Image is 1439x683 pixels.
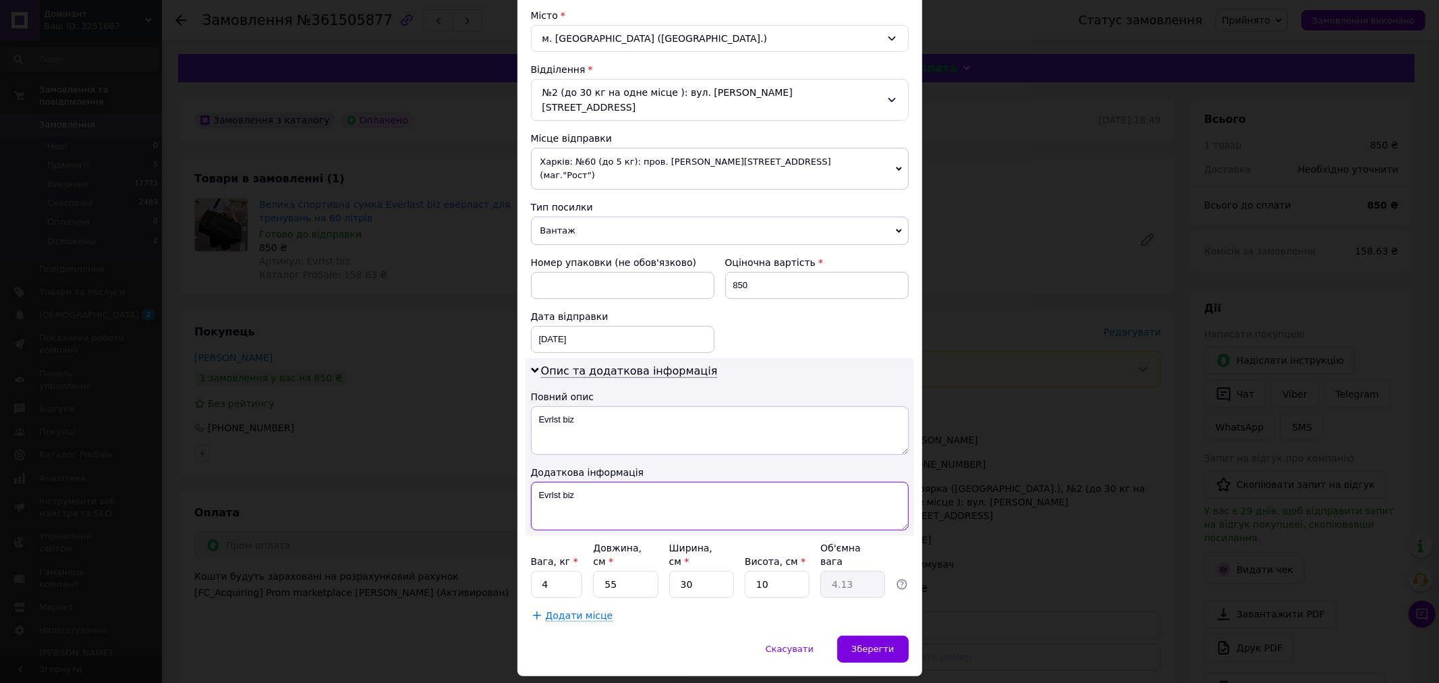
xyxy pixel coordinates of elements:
[531,202,593,213] span: Тип посилки
[851,644,894,654] span: Зберегти
[593,543,642,567] label: Довжина, см
[531,133,613,144] span: Місце відправки
[531,390,909,404] div: Повний опис
[531,310,714,323] div: Дата відправки
[541,364,718,378] span: Опис та додаткова інформація
[531,9,909,22] div: Місто
[531,482,909,530] textarea: Evrlst biz
[745,556,806,567] label: Висота, см
[531,217,909,245] span: Вантаж
[531,63,909,76] div: Відділення
[725,256,909,269] div: Оціночна вартість
[669,543,712,567] label: Ширина, см
[531,25,909,52] div: м. [GEOGRAPHIC_DATA] ([GEOGRAPHIC_DATA].)
[531,556,578,567] label: Вага, кг
[820,541,885,568] div: Об'ємна вага
[531,148,909,190] span: Харків: №60 (до 5 кг): пров. [PERSON_NAME][STREET_ADDRESS] (маг."Рост")
[546,610,613,622] span: Додати місце
[766,644,814,654] span: Скасувати
[531,466,909,479] div: Додаткова інформація
[531,79,909,121] div: №2 (до 30 кг на одне місце ): вул. [PERSON_NAME][STREET_ADDRESS]
[531,406,909,455] textarea: Evrlst biz
[531,256,714,269] div: Номер упаковки (не обов'язково)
